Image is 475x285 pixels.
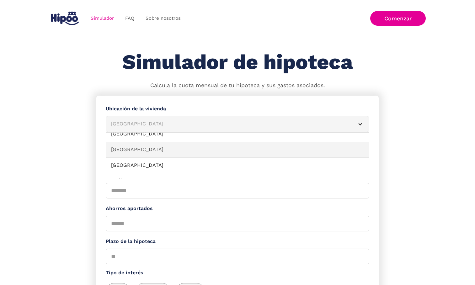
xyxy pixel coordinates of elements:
a: [GEOGRAPHIC_DATA] [106,126,369,142]
a: Simulador [85,12,120,24]
label: Ubicación de la vivienda [106,105,369,113]
a: [GEOGRAPHIC_DATA] [106,158,369,173]
label: Plazo de la hipoteca [106,238,369,245]
a: [GEOGRAPHIC_DATA] [106,142,369,158]
a: Cadiz [106,173,369,189]
nav: [GEOGRAPHIC_DATA] [106,132,369,179]
article: [GEOGRAPHIC_DATA] [106,116,369,132]
label: Tipo de interés [106,269,369,277]
a: FAQ [120,12,140,24]
p: Calcula la cuota mensual de tu hipoteca y sus gastos asociados. [150,82,325,90]
h1: Simulador de hipoteca [122,51,353,74]
a: Comenzar [370,11,426,26]
a: Sobre nosotros [140,12,186,24]
a: home [49,9,80,28]
div: [GEOGRAPHIC_DATA] [111,120,349,128]
label: Ahorros aportados [106,205,369,213]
